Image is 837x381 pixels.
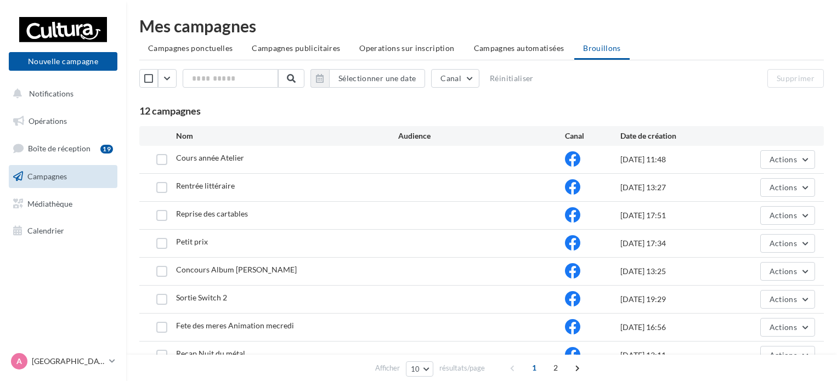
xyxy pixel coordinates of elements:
[176,153,244,162] span: Cours année Atelier
[770,350,797,360] span: Actions
[7,82,115,105] button: Notifications
[176,349,245,358] span: Recap Nuit du métal
[770,211,797,220] span: Actions
[770,322,797,332] span: Actions
[620,210,732,221] div: [DATE] 17:51
[565,130,620,141] div: Canal
[760,178,815,197] button: Actions
[27,198,72,208] span: Médiathèque
[547,359,564,377] span: 2
[176,265,297,274] span: Concours Album mv Adrien
[100,145,113,153] div: 19
[525,359,543,377] span: 1
[770,238,797,248] span: Actions
[770,294,797,304] span: Actions
[310,69,425,88] button: Sélectionner une date
[252,43,340,53] span: Campagnes publicitaires
[620,350,732,361] div: [DATE] 13:11
[27,172,67,181] span: Campagnes
[770,183,797,192] span: Actions
[620,294,732,305] div: [DATE] 19:29
[406,361,434,377] button: 10
[474,43,564,53] span: Campagnes automatisées
[770,266,797,276] span: Actions
[29,89,73,98] span: Notifications
[176,237,208,246] span: Petit prix
[139,18,824,34] div: Mes campagnes
[760,150,815,169] button: Actions
[176,321,294,330] span: Fete des meres Animation mecredi
[176,293,227,302] span: Sortie Switch 2
[7,110,120,133] a: Opérations
[620,238,732,249] div: [DATE] 17:34
[9,52,117,71] button: Nouvelle campagne
[139,105,201,117] span: 12 campagnes
[7,219,120,242] a: Calendrier
[485,72,538,85] button: Réinitialiser
[770,155,797,164] span: Actions
[411,365,420,373] span: 10
[620,130,732,141] div: Date de création
[760,346,815,365] button: Actions
[620,182,732,193] div: [DATE] 13:27
[620,154,732,165] div: [DATE] 11:48
[760,290,815,309] button: Actions
[176,209,248,218] span: Reprise des cartables
[431,69,479,88] button: Canal
[32,356,105,367] p: [GEOGRAPHIC_DATA]
[176,181,235,190] span: Rentrée littéraire
[760,262,815,281] button: Actions
[760,206,815,225] button: Actions
[439,363,485,373] span: résultats/page
[16,356,22,367] span: A
[329,69,425,88] button: Sélectionner une date
[7,137,120,160] a: Boîte de réception19
[398,130,565,141] div: Audience
[620,322,732,333] div: [DATE] 16:56
[28,144,91,153] span: Boîte de réception
[29,116,67,126] span: Opérations
[359,43,454,53] span: Operations sur inscription
[9,351,117,372] a: A [GEOGRAPHIC_DATA]
[7,165,120,188] a: Campagnes
[27,226,64,235] span: Calendrier
[760,318,815,337] button: Actions
[148,43,233,53] span: Campagnes ponctuelles
[620,266,732,277] div: [DATE] 13:25
[7,192,120,215] a: Médiathèque
[176,130,398,141] div: Nom
[375,363,400,373] span: Afficher
[767,69,824,88] button: Supprimer
[760,234,815,253] button: Actions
